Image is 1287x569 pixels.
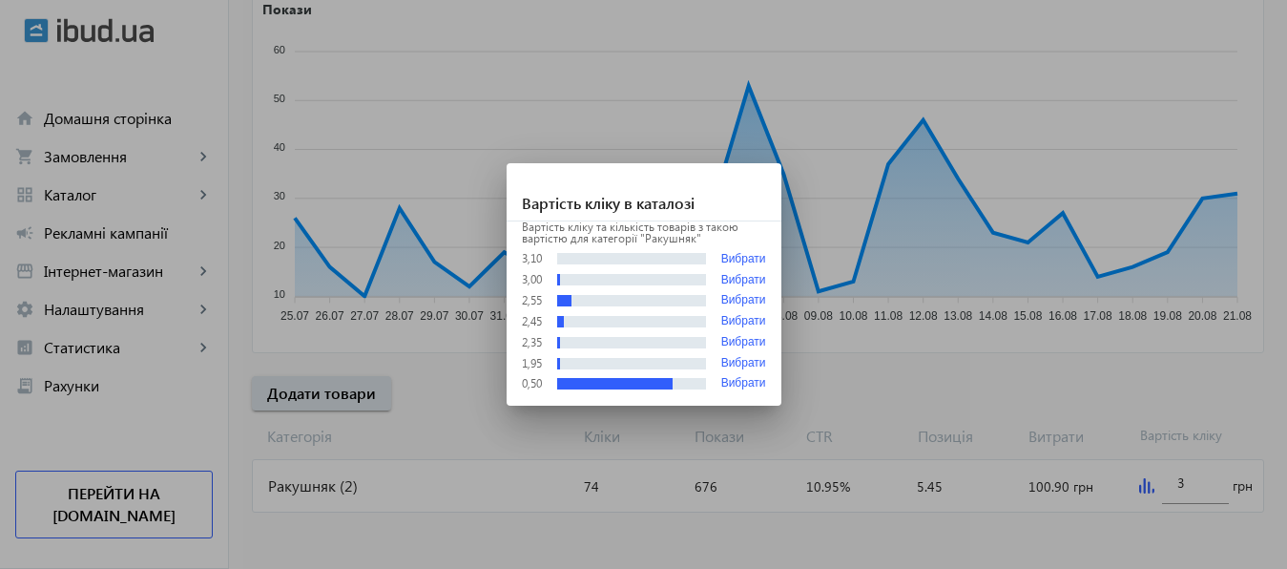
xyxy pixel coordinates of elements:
div: 3,00 [522,274,542,285]
div: 1,95 [522,358,542,369]
h1: Вартість кліку в каталозі [507,163,781,221]
button: Вибрати [721,357,766,370]
button: Вибрати [721,294,766,307]
div: 2,55 [522,295,542,306]
button: Вибрати [721,377,766,390]
div: 2,45 [522,316,542,327]
button: Вибрати [721,252,766,266]
div: 2,35 [522,337,542,348]
button: Вибрати [721,315,766,328]
button: Вибрати [721,336,766,349]
p: Вартість кліку та кількість товарів з такою вартістю для категорії "Ракушняк" [522,221,766,244]
button: Вибрати [721,274,766,287]
div: 0,50 [522,378,542,390]
div: 3,10 [522,253,542,264]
